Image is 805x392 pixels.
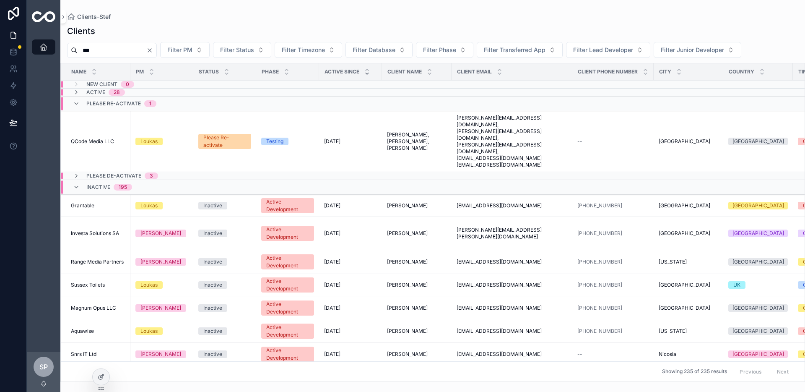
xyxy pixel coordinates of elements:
button: Select Button [345,42,413,58]
span: [DATE] [324,305,340,311]
a: Inactive [198,230,251,237]
span: [EMAIL_ADDRESS][DOMAIN_NAME] [457,202,542,209]
h1: Clients [67,25,95,37]
div: Active Development [266,347,309,362]
div: [GEOGRAPHIC_DATA] [732,327,784,335]
a: [PHONE_NUMBER] [577,305,649,311]
a: Active Development [261,198,314,213]
div: [GEOGRAPHIC_DATA] [732,202,784,209]
a: QCode Media LLC [71,138,125,145]
div: Active Development [266,277,309,293]
span: Filter Status [220,46,254,54]
span: Nicosia [659,351,676,358]
span: [EMAIL_ADDRESS][DOMAIN_NAME] [457,351,542,358]
a: [DATE] [324,259,377,265]
a: Active Development [261,347,314,362]
a: Inactive [198,202,251,209]
a: Inactive [198,350,251,358]
span: [EMAIL_ADDRESS][DOMAIN_NAME] [457,305,542,311]
div: Loukas [140,138,158,145]
a: Loukas [135,327,188,335]
div: [PERSON_NAME] [140,230,181,237]
span: Inactive [86,184,110,191]
a: [PHONE_NUMBER] [577,202,649,209]
a: Active Development [261,277,314,293]
span: Status [199,68,219,75]
a: [US_STATE] [659,259,718,265]
a: Loukas [135,138,188,145]
a: Please Re-activate [198,134,251,149]
a: UK [728,281,788,289]
div: Testing [266,138,283,145]
a: [GEOGRAPHIC_DATA] [728,350,788,358]
a: Testing [261,138,314,145]
span: Snrs IT Ltd [71,351,96,358]
button: Select Button [566,42,650,58]
span: [PERSON_NAME] [387,351,428,358]
span: [PERSON_NAME][EMAIL_ADDRESS][PERSON_NAME][DOMAIN_NAME] [457,227,567,240]
button: Clear [146,47,156,54]
a: [GEOGRAPHIC_DATA] [659,230,718,237]
span: Active [86,89,105,96]
span: Aquawise [71,328,94,335]
span: Filter Database [353,46,395,54]
a: [EMAIL_ADDRESS][DOMAIN_NAME] [457,202,567,209]
div: Inactive [203,202,222,209]
span: [PERSON_NAME] [387,230,428,237]
div: scrollable content [27,34,60,65]
a: [DATE] [324,202,377,209]
div: [GEOGRAPHIC_DATA] [732,258,784,266]
a: [PERSON_NAME] [135,304,188,312]
a: [PHONE_NUMBER] [577,282,622,288]
a: Inactive [198,258,251,266]
div: Active Development [266,198,309,213]
a: Active Development [261,254,314,269]
a: [PERSON_NAME] [387,230,447,237]
button: Select Button [477,42,563,58]
a: Clients-Stef [67,13,111,21]
a: [DATE] [324,138,377,145]
span: [GEOGRAPHIC_DATA] [659,202,710,209]
div: Active Development [266,254,309,269]
div: [PERSON_NAME] [140,304,181,312]
span: [EMAIL_ADDRESS][DOMAIN_NAME] [457,259,542,265]
a: [GEOGRAPHIC_DATA] [659,138,718,145]
div: Inactive [203,327,222,335]
a: [EMAIL_ADDRESS][DOMAIN_NAME] [457,351,567,358]
span: Filter Timezone [282,46,325,54]
span: [EMAIL_ADDRESS][DOMAIN_NAME] [457,282,542,288]
a: [GEOGRAPHIC_DATA] [659,305,718,311]
span: Please Re-activate [86,100,141,107]
span: Please De-activate [86,172,141,179]
span: New Client [86,81,117,88]
span: [PERSON_NAME] [387,259,428,265]
div: 195 [119,184,127,191]
span: Client Name [387,68,422,75]
a: Sussex Toilets [71,282,125,288]
a: [PERSON_NAME] [387,328,447,335]
span: SP [39,362,48,372]
a: Nicosia [659,351,718,358]
span: [PERSON_NAME] [387,202,428,209]
a: Inactive [198,304,251,312]
a: -- [577,351,649,358]
div: Loukas [140,327,158,335]
a: [PERSON_NAME] [387,351,447,358]
a: [PHONE_NUMBER] [577,259,649,265]
a: [PHONE_NUMBER] [577,230,622,237]
a: [EMAIL_ADDRESS][DOMAIN_NAME] [457,328,567,335]
a: Active Development [261,301,314,316]
a: Inactive [198,281,251,289]
span: Active Since [325,68,359,75]
div: Loukas [140,281,158,289]
div: 0 [126,81,129,88]
span: -- [577,351,582,358]
div: [PERSON_NAME] [140,350,181,358]
span: [PERSON_NAME] [387,328,428,335]
button: Select Button [416,42,473,58]
span: [PERSON_NAME], [PERSON_NAME], [PERSON_NAME] [387,131,447,152]
a: [DATE] [324,305,377,311]
a: [PHONE_NUMBER] [577,305,622,311]
span: [GEOGRAPHIC_DATA] [659,282,710,288]
button: Select Button [160,42,210,58]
